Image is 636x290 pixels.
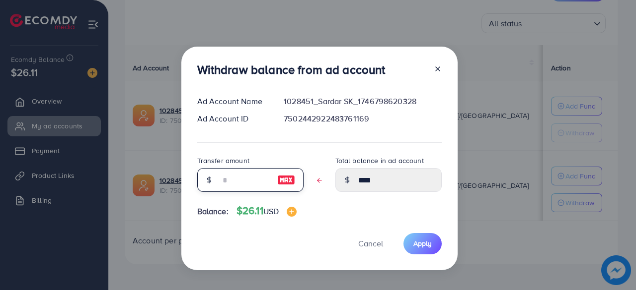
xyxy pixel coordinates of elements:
label: Transfer amount [197,156,249,166]
h4: $26.11 [237,205,297,217]
label: Total balance in ad account [335,156,424,166]
span: Cancel [358,238,383,249]
div: Ad Account ID [189,113,276,124]
span: Apply [413,238,432,248]
img: image [277,174,295,186]
img: image [287,207,297,217]
div: 7502442922483761169 [276,113,449,124]
button: Cancel [346,233,396,254]
button: Apply [403,233,442,254]
div: Ad Account Name [189,96,276,107]
h3: Withdraw balance from ad account [197,62,386,77]
span: USD [263,206,279,217]
div: 1028451_Sardar SK_1746798620328 [276,96,449,107]
span: Balance: [197,206,229,217]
